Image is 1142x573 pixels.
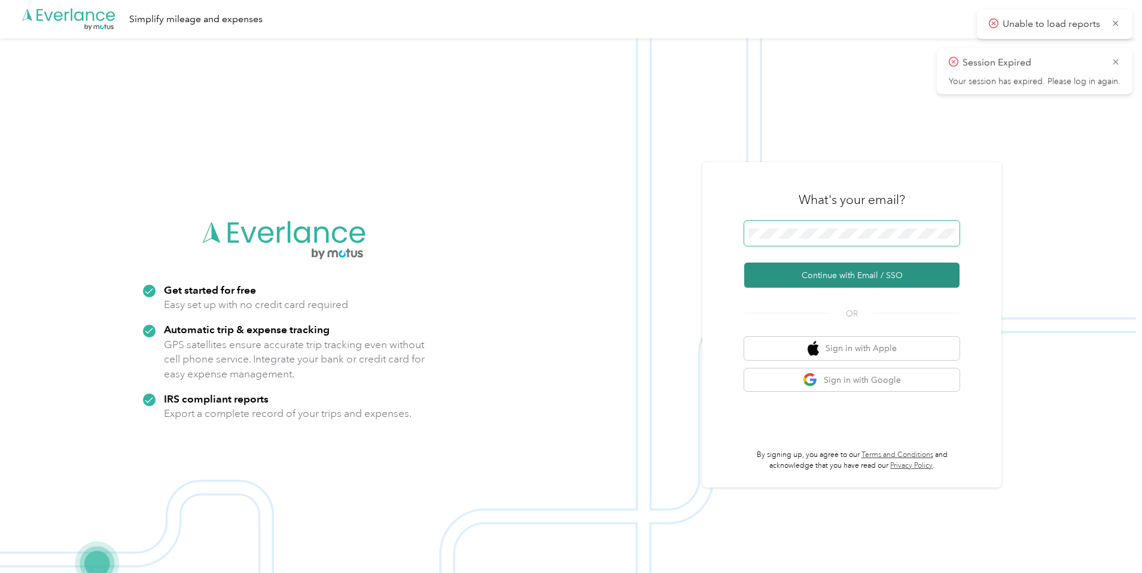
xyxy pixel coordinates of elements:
button: google logoSign in with Google [744,368,960,392]
p: Export a complete record of your trips and expenses. [164,406,412,421]
p: Your session has expired. Please log in again. [949,77,1120,87]
img: google logo [803,373,818,388]
iframe: Everlance-gr Chat Button Frame [1075,506,1142,573]
a: Privacy Policy [890,461,933,470]
button: Continue with Email / SSO [744,263,960,288]
strong: IRS compliant reports [164,392,269,405]
button: apple logoSign in with Apple [744,337,960,360]
p: Easy set up with no credit card required [164,297,348,312]
strong: Get started for free [164,284,256,296]
p: Unable to load reports [1003,17,1103,32]
a: Terms and Conditions [861,450,933,459]
span: OR [831,307,873,320]
div: Simplify mileage and expenses [129,12,263,27]
p: By signing up, you agree to our and acknowledge that you have read our . [744,450,960,471]
img: apple logo [808,341,820,356]
h3: What's your email? [799,191,905,208]
strong: Automatic trip & expense tracking [164,323,330,336]
p: Session Expired [963,56,1103,71]
p: GPS satellites ensure accurate trip tracking even without cell phone service. Integrate your bank... [164,337,425,382]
